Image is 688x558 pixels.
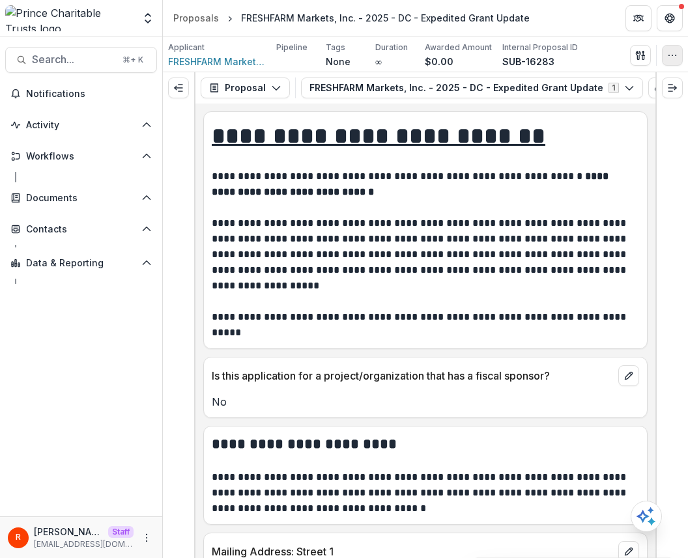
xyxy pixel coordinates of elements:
[212,394,639,410] p: No
[108,526,134,538] p: Staff
[276,42,308,53] p: Pipeline
[5,47,157,73] button: Search...
[16,533,21,542] div: Raj
[168,55,266,68] a: FRESHFARM Markets, Inc.
[5,115,157,135] button: Open Activity
[241,11,530,25] div: FRESHFARM Markets, Inc. - 2025 - DC - Expedited Grant Update
[168,8,535,27] nav: breadcrumb
[34,525,103,538] p: [PERSON_NAME]
[648,77,669,98] button: View Attached Files
[173,11,219,25] div: Proposals
[425,55,453,68] p: $0.00
[26,120,136,131] span: Activity
[625,5,652,31] button: Partners
[502,55,554,68] p: SUB-16283
[32,53,115,66] span: Search...
[26,258,136,269] span: Data & Reporting
[5,253,157,273] button: Open Data & Reporting
[120,53,146,67] div: ⌘ + K
[326,42,345,53] p: Tags
[326,55,351,68] p: None
[168,8,224,27] a: Proposals
[657,5,683,31] button: Get Help
[5,146,157,167] button: Open Workflows
[5,5,134,31] img: Prince Charitable Trusts logo
[502,42,578,53] p: Internal Proposal ID
[662,77,683,98] button: Expand right
[375,42,408,53] p: Duration
[26,151,136,162] span: Workflows
[168,77,189,98] button: Expand left
[26,224,136,235] span: Contacts
[5,219,157,240] button: Open Contacts
[631,501,662,532] button: Open AI Assistant
[375,55,382,68] p: ∞
[201,77,290,98] button: Proposal
[168,42,205,53] p: Applicant
[212,368,613,384] p: Is this application for a project/organization that has a fiscal sponsor?
[301,77,643,98] button: FRESHFARM Markets, Inc. - 2025 - DC - Expedited Grant Update1
[139,530,154,546] button: More
[5,83,157,104] button: Notifications
[618,365,639,386] button: edit
[34,538,134,550] p: [EMAIL_ADDRESS][DOMAIN_NAME]
[26,193,136,204] span: Documents
[425,42,492,53] p: Awarded Amount
[26,89,152,100] span: Notifications
[5,188,157,208] button: Open Documents
[139,5,157,31] button: Open entity switcher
